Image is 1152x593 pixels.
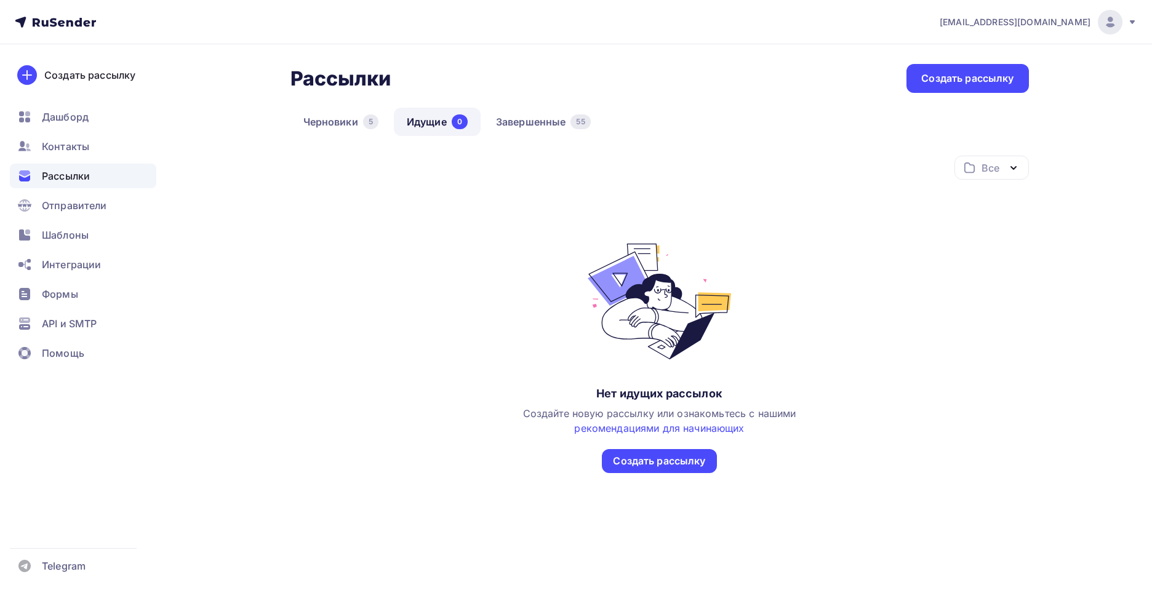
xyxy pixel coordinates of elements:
[394,108,481,136] a: Идущие0
[42,169,90,183] span: Рассылки
[10,193,156,218] a: Отправители
[42,198,107,213] span: Отправители
[290,66,391,91] h2: Рассылки
[452,114,468,129] div: 0
[574,422,744,434] a: рекомендациями для начинающих
[10,134,156,159] a: Контакты
[940,16,1090,28] span: [EMAIL_ADDRESS][DOMAIN_NAME]
[42,316,97,331] span: API и SMTP
[42,109,89,124] span: Дашборд
[363,114,378,129] div: 5
[42,257,101,272] span: Интеграции
[483,108,604,136] a: Завершенные55
[954,156,1029,180] button: Все
[44,68,135,82] div: Создать рассылку
[42,228,89,242] span: Шаблоны
[940,10,1137,34] a: [EMAIL_ADDRESS][DOMAIN_NAME]
[570,114,590,129] div: 55
[42,346,84,360] span: Помощь
[523,407,796,434] span: Создайте новую рассылку или ознакомьтесь с нашими
[982,161,999,175] div: Все
[10,223,156,247] a: Шаблоны
[10,105,156,129] a: Дашборд
[42,139,89,154] span: Контакты
[596,386,722,401] div: Нет идущих рассылок
[10,164,156,188] a: Рассылки
[290,108,391,136] a: Черновики5
[42,559,86,573] span: Telegram
[42,287,78,301] span: Формы
[921,71,1014,86] div: Создать рассылку
[10,282,156,306] a: Формы
[613,454,705,468] div: Создать рассылку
